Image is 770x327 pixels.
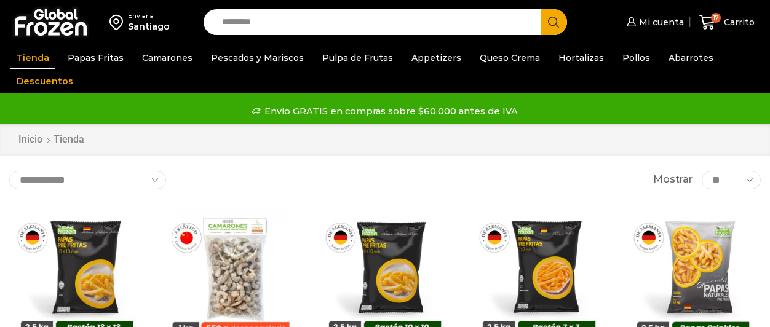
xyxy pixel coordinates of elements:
[653,173,693,187] span: Mostrar
[128,12,170,20] div: Enviar a
[18,133,84,147] nav: Breadcrumb
[636,16,684,28] span: Mi cuenta
[662,46,720,69] a: Abarrotes
[10,69,79,93] a: Descuentos
[10,46,55,69] a: Tienda
[624,10,684,34] a: Mi cuenta
[316,46,399,69] a: Pulpa de Frutas
[616,46,656,69] a: Pollos
[136,46,199,69] a: Camarones
[62,46,130,69] a: Papas Fritas
[405,46,467,69] a: Appetizers
[205,46,310,69] a: Pescados y Mariscos
[18,133,43,147] a: Inicio
[711,13,721,23] span: 17
[109,12,128,33] img: address-field-icon.svg
[128,20,170,33] div: Santiago
[552,46,610,69] a: Hortalizas
[541,9,567,35] button: Search button
[696,8,758,37] a: 17 Carrito
[9,171,166,189] select: Pedido de la tienda
[721,16,755,28] span: Carrito
[54,133,84,145] h1: Tienda
[474,46,546,69] a: Queso Crema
